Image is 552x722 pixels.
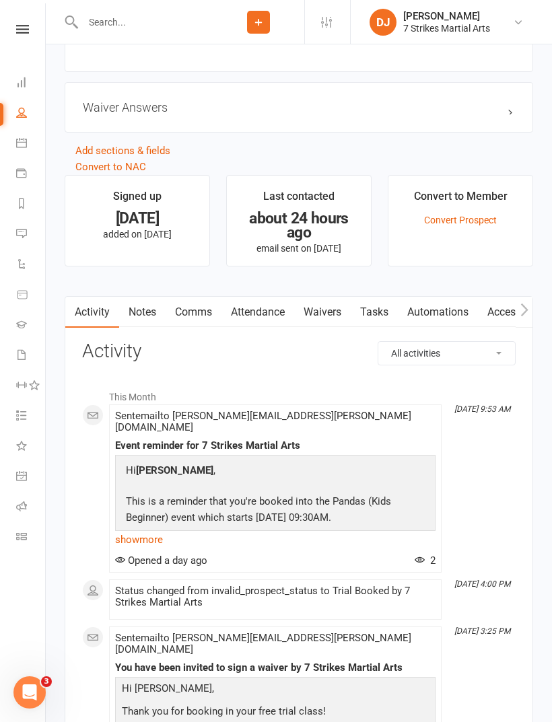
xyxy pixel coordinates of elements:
span: 2 [415,554,436,567]
span: 3 [41,676,52,687]
a: Notes [119,297,166,328]
div: Event reminder for 7 Strikes Martial Arts [115,440,436,452]
span: Sent email to [PERSON_NAME][EMAIL_ADDRESS][PERSON_NAME][DOMAIN_NAME] [115,632,411,655]
a: Dashboard [16,69,46,99]
p: email sent on [DATE] [239,243,359,254]
div: You have been invited to sign a waiver by 7 Strikes Martial Arts [115,662,436,674]
a: General attendance kiosk mode [16,462,46,493]
li: This Month [82,383,516,404]
a: Automations [398,297,478,328]
a: Convert Prospect [424,215,497,225]
a: Activity [65,297,119,328]
a: Class kiosk mode [16,523,46,553]
i: [DATE] 3:25 PM [454,626,510,636]
i: [DATE] 9:53 AM [454,404,510,414]
a: What's New [16,432,46,462]
a: Payments [16,159,46,190]
iframe: Intercom live chat [13,676,46,709]
div: about 24 hours ago [239,211,359,240]
a: People [16,99,46,129]
a: Tasks [351,297,398,328]
a: Reports [16,190,46,220]
div: Signed up [113,188,162,212]
div: Last contacted [263,188,335,212]
h3: Activity [82,341,516,362]
h3: Waiver Answers [83,100,515,114]
p: This is a reminder that you're booked into the Pandas (Kids Beginner) event which starts [DATE] 0... [123,493,428,529]
div: 7 Strikes Martial Arts [403,22,490,34]
div: Status changed from invalid_prospect_status to Trial Booked by 7 Strikes Martial Arts [115,585,436,608]
div: DJ [370,9,396,36]
a: Convert to NAC [75,161,146,173]
span: Opened a day ago [115,554,207,567]
a: Calendar [16,129,46,159]
strong: [PERSON_NAME] [136,464,213,476]
a: Product Sales [16,281,46,311]
a: Comms [166,297,221,328]
a: show more [115,530,436,549]
a: Roll call kiosk mode [16,493,46,523]
input: Search... [79,13,213,32]
p: Hi [PERSON_NAME], [118,680,432,700]
div: [PERSON_NAME] [403,10,490,22]
a: Waivers [294,297,351,328]
a: Add sections & fields [75,145,170,157]
div: [DATE] [77,211,197,225]
p: Hi , [123,462,428,482]
i: [DATE] 4:00 PM [454,579,510,589]
div: Convert to Member [414,188,508,212]
a: Attendance [221,297,294,328]
span: Sent email to [PERSON_NAME][EMAIL_ADDRESS][PERSON_NAME][DOMAIN_NAME] [115,410,411,433]
p: added on [DATE] [77,229,197,240]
